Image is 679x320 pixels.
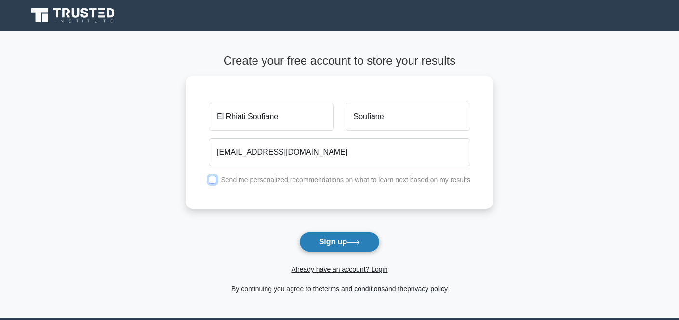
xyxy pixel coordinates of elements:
[221,176,470,184] label: Send me personalized recommendations on what to learn next based on my results
[209,138,470,166] input: Email
[180,283,499,294] div: By continuing you agree to the and the
[299,232,380,252] button: Sign up
[209,103,333,131] input: First name
[186,54,493,68] h4: Create your free account to store your results
[322,285,385,293] a: terms and conditions
[407,285,448,293] a: privacy policy
[291,266,387,273] a: Already have an account? Login
[346,103,470,131] input: Last name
